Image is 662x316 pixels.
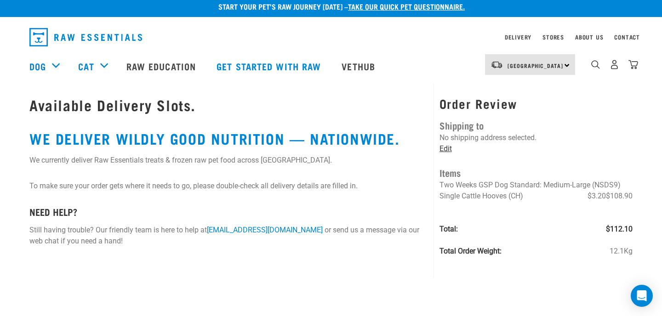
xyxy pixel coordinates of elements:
strong: Total: [439,225,458,233]
nav: dropdown navigation [22,24,640,50]
a: Raw Education [117,48,207,85]
p: Still having trouble? Our friendly team is here to help at or send us a message via our web chat ... [29,225,428,247]
a: Edit [439,144,452,153]
img: user.png [610,60,619,69]
h4: Shipping to [439,118,633,132]
a: [EMAIL_ADDRESS][DOMAIN_NAME] [207,226,325,234]
h4: NEED HELP? [29,206,428,217]
p: To make sure your order gets where it needs to go, please double-check all delivery details are f... [29,181,428,192]
a: About Us [575,35,603,39]
a: Cat [78,59,94,73]
p: No shipping address selected. [439,132,633,143]
span: Two Weeks GSP Dog Standard: Medium-Large (NSDS9) [439,181,621,189]
img: home-icon-1@2x.png [591,60,600,69]
span: $112.10 [606,224,633,235]
span: $3.20 [588,191,606,202]
a: Dog [29,59,46,73]
img: Raw Essentials Logo [29,28,142,46]
a: take our quick pet questionnaire. [348,4,465,8]
p: We currently deliver Raw Essentials treats & frozen raw pet food across [GEOGRAPHIC_DATA]. [29,155,428,166]
h1: Available Delivery Slots. [29,96,428,113]
strong: Total Order Weight: [439,247,502,255]
div: Open Intercom Messenger [631,285,653,307]
h4: Items [439,165,633,180]
span: [GEOGRAPHIC_DATA] [508,64,563,67]
a: Delivery [505,35,531,39]
a: Contact [614,35,640,39]
a: Stores [542,35,564,39]
span: $108.90 [606,191,633,202]
h2: WE DELIVER WILDLY GOOD NUTRITION — NATIONWIDE. [29,130,428,147]
h3: Order Review [439,96,633,111]
a: Get started with Raw [207,48,332,85]
img: van-moving.png [491,61,503,69]
span: Single Cattle Hooves (CH) [439,192,523,200]
a: Vethub [332,48,387,85]
span: 12.1Kg [610,246,633,257]
img: home-icon@2x.png [628,60,638,69]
